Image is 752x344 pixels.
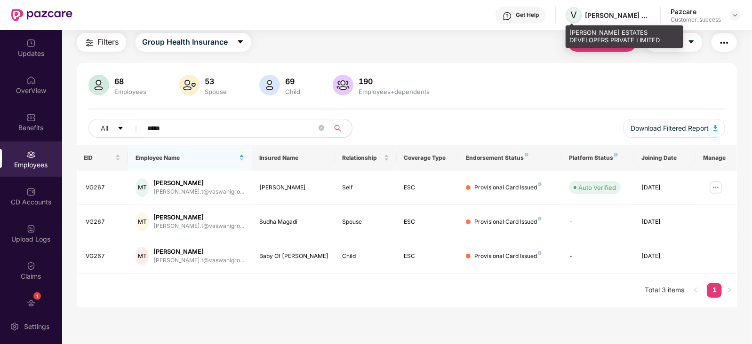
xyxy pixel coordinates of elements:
[722,283,737,298] button: right
[641,218,688,227] div: [DATE]
[357,88,432,95] div: Employees+dependents
[136,178,149,197] div: MT
[713,125,718,131] img: svg+xml;base64,PHN2ZyB4bWxucz0iaHR0cDovL3d3dy53My5vcmcvMjAwMC9zdmciIHhtbG5zOnhsaW5rPSJodHRwOi8vd3...
[86,183,121,192] div: VG267
[474,252,542,261] div: Provisional Card Issued
[722,283,737,298] li: Next Page
[707,283,722,297] a: 1
[641,252,688,261] div: [DATE]
[538,217,542,220] img: svg+xml;base64,PHN2ZyB4bWxucz0iaHR0cDovL3d3dy53My5vcmcvMjAwMC9zdmciIHdpZHRoPSI4IiBoZWlnaHQ9IjgiIH...
[538,251,542,255] img: svg+xml;base64,PHN2ZyB4bWxucz0iaHR0cDovL3d3dy53My5vcmcvMjAwMC9zdmciIHdpZHRoPSI4IiBoZWlnaHQ9IjgiIH...
[688,283,703,298] button: left
[259,252,327,261] div: Baby Of [PERSON_NAME]
[77,145,128,171] th: EID
[153,256,244,265] div: [PERSON_NAME].t@vaswanigro...
[33,292,41,300] div: 1
[634,145,696,171] th: Joining Date
[631,123,709,133] span: Download Filtered Report
[708,180,723,195] img: manageButton
[136,33,251,52] button: Group Health Insurancecaret-down
[719,37,730,48] img: svg+xml;base64,PHN2ZyB4bWxucz0iaHR0cDovL3d3dy53My5vcmcvMjAwMC9zdmciIHdpZHRoPSIyNCIgaGVpZ2h0PSIyNC...
[641,183,688,192] div: [DATE]
[26,76,36,85] img: svg+xml;base64,PHN2ZyBpZD0iSG9tZSIgeG1sbnM9Imh0dHA6Ly93d3cudzMub3JnLzIwMDAvc3ZnIiB3aWR0aD0iMjAiIG...
[26,150,36,159] img: svg+xml;base64,PHN2ZyBpZD0iRW1wbG95ZWVzIiB4bWxucz0iaHR0cDovL3d3dy53My5vcmcvMjAwMC9zdmciIHdpZHRoPS...
[342,183,389,192] div: Self
[525,153,528,156] img: svg+xml;base64,PHN2ZyB4bWxucz0iaHR0cDovL3d3dy53My5vcmcvMjAwMC9zdmciIHdpZHRoPSI4IiBoZWlnaHQ9IjgiIH...
[578,183,616,192] div: Auto Verified
[88,75,109,95] img: svg+xml;base64,PHN2ZyB4bWxucz0iaHR0cDovL3d3dy53My5vcmcvMjAwMC9zdmciIHhtbG5zOnhsaW5rPSJodHRwOi8vd3...
[566,25,683,47] div: [PERSON_NAME] ESTATES DEVELOPERS PRIVATE LIMITED
[474,218,542,227] div: Provisional Card Issued
[538,182,542,186] img: svg+xml;base64,PHN2ZyB4bWxucz0iaHR0cDovL3d3dy53My5vcmcvMjAwMC9zdmciIHdpZHRoPSI4IiBoZWlnaHQ9IjgiIH...
[11,9,72,21] img: New Pazcare Logo
[466,154,554,162] div: Endorsement Status
[335,145,397,171] th: Relationship
[86,218,121,227] div: VG267
[342,252,389,261] div: Child
[259,75,280,95] img: svg+xml;base64,PHN2ZyB4bWxucz0iaHR0cDovL3d3dy53My5vcmcvMjAwMC9zdmciIHhtbG5zOnhsaW5rPSJodHRwOi8vd3...
[688,38,695,47] span: caret-down
[561,239,634,274] td: -
[86,252,121,261] div: VG267
[84,37,95,48] img: svg+xml;base64,PHN2ZyB4bWxucz0iaHR0cDovL3d3dy53My5vcmcvMjAwMC9zdmciIHdpZHRoPSIyNCIgaGVpZ2h0PSIyNC...
[696,145,737,171] th: Manage
[671,7,721,16] div: Pazcare
[319,124,324,133] span: close-circle
[26,224,36,234] img: svg+xml;base64,PHN2ZyBpZD0iVXBsb2FkX0xvZ3MiIGRhdGEtbmFtZT0iVXBsb2FkIExvZ3MiIHhtbG5zPSJodHRwOi8vd3...
[143,36,228,48] span: Group Health Insurance
[153,188,244,196] div: [PERSON_NAME].t@vaswanigro...
[252,145,334,171] th: Insured Name
[21,322,52,331] div: Settings
[136,247,149,266] div: MT
[329,119,352,138] button: search
[259,183,327,192] div: [PERSON_NAME]
[101,123,109,133] span: All
[342,154,382,162] span: Relationship
[645,283,684,298] li: Total 3 items
[10,322,19,331] img: svg+xml;base64,PHN2ZyBpZD0iU2V0dGluZy0yMHgyMCIgeG1sbnM9Imh0dHA6Ly93d3cudzMub3JnLzIwMDAvc3ZnIiB3aW...
[561,205,634,239] td: -
[77,33,126,52] button: Filters
[585,11,651,20] div: [PERSON_NAME] ESTATES DEVELOPERS PRIVATE LIMITED
[136,212,149,231] div: MT
[571,9,577,21] span: V
[333,75,353,95] img: svg+xml;base64,PHN2ZyB4bWxucz0iaHR0cDovL3d3dy53My5vcmcvMjAwMC9zdmciIHhtbG5zOnhsaW5rPSJodHRwOi8vd3...
[693,287,698,293] span: left
[707,283,722,298] li: 1
[284,77,303,86] div: 69
[503,11,512,21] img: svg+xml;base64,PHN2ZyBpZD0iSGVscC0zMngzMiIgeG1sbnM9Imh0dHA6Ly93d3cudzMub3JnLzIwMDAvc3ZnIiB3aWR0aD...
[153,213,244,222] div: [PERSON_NAME]
[26,298,36,308] img: svg+xml;base64,PHN2ZyBpZD0iRW5kb3JzZW1lbnRzIiB4bWxucz0iaHR0cDovL3d3dy53My5vcmcvMjAwMC9zdmciIHdpZH...
[203,77,229,86] div: 53
[569,154,626,162] div: Platform Status
[153,247,244,256] div: [PERSON_NAME]
[88,119,146,138] button: Allcaret-down
[727,287,732,293] span: right
[26,187,36,196] img: svg+xml;base64,PHN2ZyBpZD0iQ0RfQWNjb3VudHMiIGRhdGEtbmFtZT0iQ0QgQWNjb3VudHMiIHhtbG5zPSJodHRwOi8vd3...
[153,179,244,188] div: [PERSON_NAME]
[404,218,451,227] div: ESC
[671,16,721,23] div: Customer_success
[84,154,114,162] span: EID
[179,75,200,95] img: svg+xml;base64,PHN2ZyB4bWxucz0iaHR0cDovL3d3dy53My5vcmcvMjAwMC9zdmciIHhtbG5zOnhsaW5rPSJodHRwOi8vd3...
[614,153,618,156] img: svg+xml;base64,PHN2ZyB4bWxucz0iaHR0cDovL3d3dy53My5vcmcvMjAwMC9zdmciIHdpZHRoPSI4IiBoZWlnaHQ9IjgiIH...
[26,113,36,122] img: svg+xml;base64,PHN2ZyBpZD0iQmVuZWZpdHMiIHhtbG5zPSJodHRwOi8vd3d3LnczLm9yZy8yMDAwL3N2ZyIgd2lkdGg9Ij...
[404,183,451,192] div: ESC
[404,252,451,261] div: ESC
[98,36,119,48] span: Filters
[203,88,229,95] div: Spouse
[397,145,459,171] th: Coverage Type
[26,261,36,271] img: svg+xml;base64,PHN2ZyBpZD0iQ2xhaW0iIHhtbG5zPSJodHRwOi8vd3d3LnczLm9yZy8yMDAwL3N2ZyIgd2lkdGg9IjIwIi...
[516,11,539,19] div: Get Help
[474,183,542,192] div: Provisional Card Issued
[153,222,244,231] div: [PERSON_NAME].t@vaswanigro...
[329,125,347,132] span: search
[284,88,303,95] div: Child
[731,11,739,19] img: svg+xml;base64,PHN2ZyBpZD0iRHJvcGRvd24tMzJ4MzIiIHhtbG5zPSJodHRwOi8vd3d3LnczLm9yZy8yMDAwL3N2ZyIgd2...
[26,39,36,48] img: svg+xml;base64,PHN2ZyBpZD0iVXBkYXRlZCIgeG1sbnM9Imh0dHA6Ly93d3cudzMub3JnLzIwMDAvc3ZnIiB3aWR0aD0iMj...
[623,119,726,138] button: Download Filtered Report
[342,218,389,227] div: Spouse
[259,218,327,227] div: Sudha Magadi
[113,88,149,95] div: Employees
[357,77,432,86] div: 190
